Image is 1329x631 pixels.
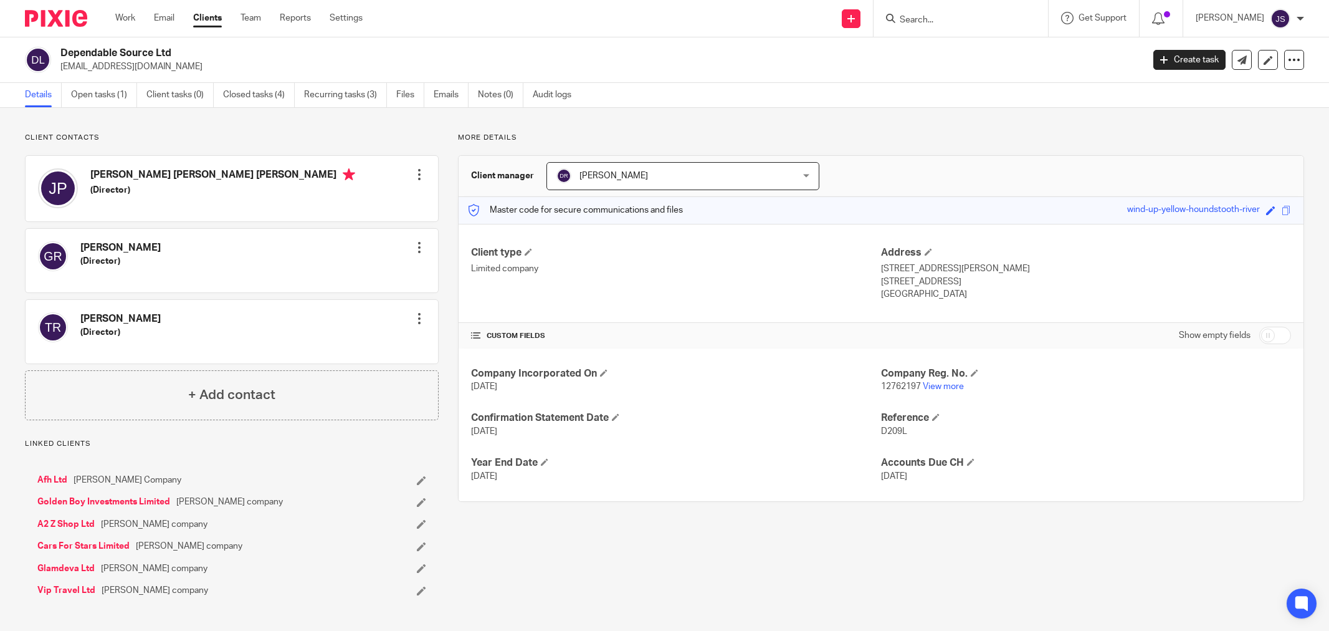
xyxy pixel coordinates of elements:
p: Linked clients [25,439,439,449]
p: [EMAIL_ADDRESS][DOMAIN_NAME] [60,60,1135,73]
span: [DATE] [471,472,497,481]
a: View more [923,382,964,391]
a: Recurring tasks (3) [304,83,387,107]
a: Settings [330,12,363,24]
span: Get Support [1079,14,1127,22]
img: svg%3E [556,168,571,183]
span: [PERSON_NAME] [579,171,648,180]
p: Client contacts [25,133,439,143]
h4: Company Incorporated On [471,367,881,380]
h4: Reference [881,412,1291,425]
span: [PERSON_NAME] company [136,540,242,552]
a: Email [154,12,174,24]
h2: Dependable Source Ltd [60,47,920,60]
a: Afh Ltd [37,474,67,486]
span: [PERSON_NAME] company [101,518,207,531]
label: Show empty fields [1179,329,1250,342]
h4: Confirmation Statement Date [471,412,881,425]
a: Details [25,83,62,107]
img: svg%3E [38,312,68,342]
a: Create task [1153,50,1226,70]
a: Files [396,83,424,107]
img: svg%3E [38,168,78,208]
span: [PERSON_NAME] Company [74,474,181,486]
a: Golden Boy Investments Limited [37,496,170,508]
i: Primary [343,168,355,181]
input: Search [898,15,1011,26]
img: svg%3E [25,47,51,73]
p: [GEOGRAPHIC_DATA] [881,288,1291,301]
a: Open tasks (1) [71,83,137,107]
span: [DATE] [471,427,497,436]
h4: CUSTOM FIELDS [471,331,881,341]
a: Work [115,12,135,24]
p: Limited company [471,263,881,275]
a: Closed tasks (4) [223,83,295,107]
img: svg%3E [1270,9,1290,29]
h4: [PERSON_NAME] [80,312,161,325]
span: D209L [881,427,907,436]
a: Clients [193,12,222,24]
span: [PERSON_NAME] company [101,562,207,575]
h3: Client manager [471,170,534,182]
h4: Company Reg. No. [881,367,1291,380]
h4: [PERSON_NAME] [80,241,161,254]
a: Notes (0) [478,83,523,107]
span: [DATE] [881,472,907,481]
h4: Accounts Due CH [881,456,1291,470]
h5: (Director) [90,184,355,196]
a: Audit logs [533,83,581,107]
h4: Client type [471,246,881,259]
h4: Address [881,246,1291,259]
span: 12762197 [881,382,921,391]
a: Reports [280,12,311,24]
h4: + Add contact [188,385,275,405]
a: Glamdeva Ltd [37,562,95,575]
h5: (Director) [80,326,161,339]
a: Client tasks (0) [146,83,214,107]
p: [STREET_ADDRESS] [881,276,1291,288]
img: Pixie [25,10,87,27]
a: Team [241,12,261,24]
h5: (Director) [80,255,161,267]
span: [PERSON_NAME] company [102,584,208,597]
a: Emails [434,83,469,107]
p: [STREET_ADDRESS][PERSON_NAME] [881,263,1291,275]
h4: [PERSON_NAME] [PERSON_NAME] [PERSON_NAME] [90,168,355,184]
h4: Year End Date [471,456,881,470]
a: A2 Z Shop Ltd [37,518,95,531]
div: wind-up-yellow-houndstooth-river [1127,203,1260,218]
a: Vip Travel Ltd [37,584,95,597]
span: [DATE] [471,382,497,391]
p: [PERSON_NAME] [1196,12,1264,24]
p: Master code for secure communications and files [468,204,683,216]
a: Cars For Stars Limited [37,540,130,552]
img: svg%3E [38,241,68,271]
span: [PERSON_NAME] company [176,496,283,508]
p: More details [458,133,1304,143]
